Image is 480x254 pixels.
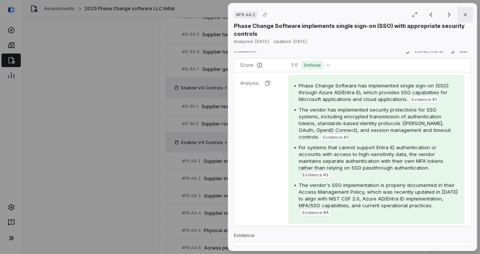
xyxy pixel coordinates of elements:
[240,62,276,68] p: Score
[323,134,349,140] span: Evidence # 2
[403,47,446,56] button: Correct the AI
[234,48,257,57] p: Evaluation
[423,10,438,19] button: Previous result
[234,233,471,242] p: Evidence
[448,47,471,56] button: Edit
[234,22,471,38] p: Phase Change Software implements single sign-on (SSO) with appropriate security controls
[258,8,272,21] button: Copy link
[301,61,323,70] span: Defined
[299,107,451,140] span: The vendor has implemented security protections for SSO systems, including encrypted transmission...
[299,83,449,102] span: Phase Change Software has implemented single sign-on (SSO) through Azure AD/Entra ID, which provi...
[236,12,255,18] span: # PR.AA.2
[288,61,333,70] button: 2.0Defined
[299,144,443,171] span: For systems that cannot support Entra ID authentication or accounts with access to high-sensitivi...
[240,80,259,86] p: Analysis
[234,39,269,44] span: Analyzed: [DATE]
[299,182,458,208] span: The vendor's SSO implementation is properly documented in their Access Management Policy, which w...
[303,172,328,178] span: Evidence # 3
[412,96,437,103] span: Evidence # 1
[303,210,329,216] span: Evidence # 4
[442,10,457,19] button: Next result
[274,39,307,44] span: Updated: [DATE]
